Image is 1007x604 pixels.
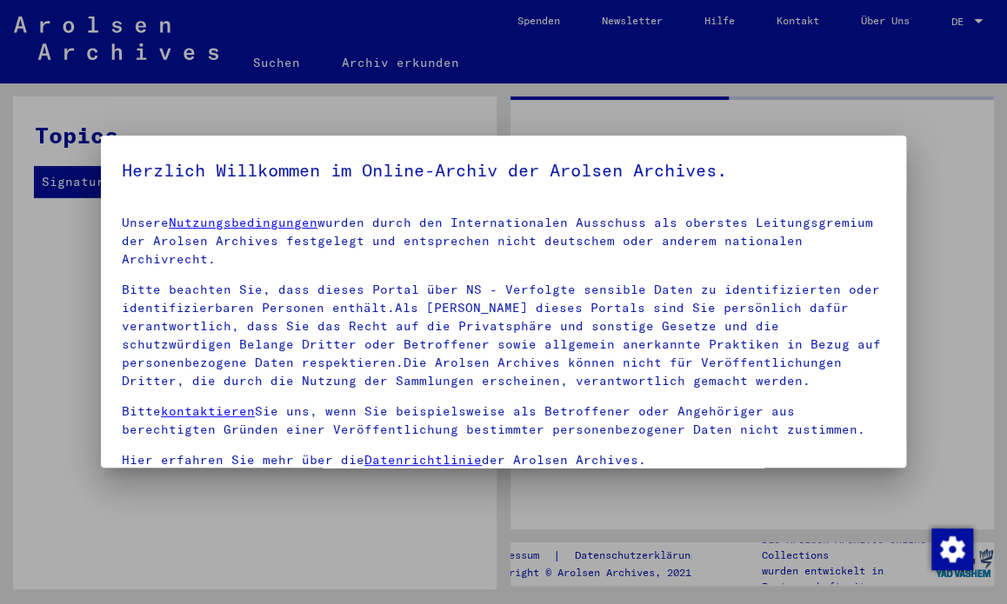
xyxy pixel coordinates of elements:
a: Datenrichtlinie [364,452,482,468]
a: Nutzungsbedingungen [169,215,317,230]
p: Bitte beachten Sie, dass dieses Portal über NS - Verfolgte sensible Daten zu identifizierten oder... [122,281,885,390]
div: Zustimmung ändern [930,528,972,569]
h5: Herzlich Willkommen im Online-Archiv der Arolsen Archives. [122,156,885,184]
a: kontaktieren [161,403,255,419]
p: Hier erfahren Sie mehr über die der Arolsen Archives. [122,451,885,469]
p: Bitte Sie uns, wenn Sie beispielsweise als Betroffener oder Angehöriger aus berechtigten Gründen ... [122,402,885,439]
img: Zustimmung ändern [931,528,973,570]
p: Unsere wurden durch den Internationalen Ausschuss als oberstes Leitungsgremium der Arolsen Archiv... [122,214,885,269]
